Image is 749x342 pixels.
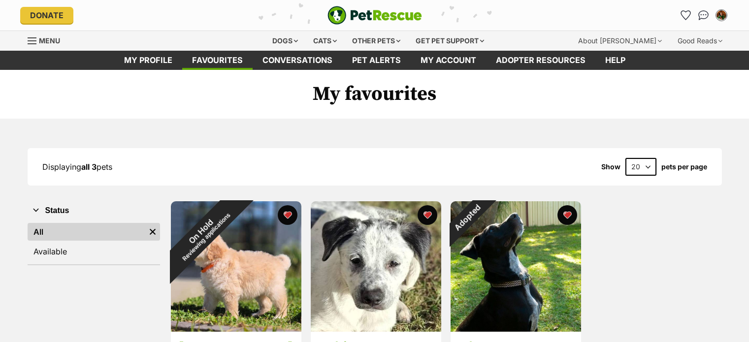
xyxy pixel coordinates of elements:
[42,162,112,172] span: Displaying pets
[327,6,422,25] a: PetRescue
[678,7,694,23] a: Favourites
[171,324,301,334] a: On HoldReviewing applications
[182,51,253,70] a: Favourites
[671,31,729,51] div: Good Reads
[28,31,67,49] a: Menu
[661,163,707,171] label: pets per page
[39,36,60,45] span: Menu
[418,205,437,225] button: favourite
[342,51,411,70] a: Pet alerts
[181,212,231,262] span: Reviewing applications
[81,162,97,172] strong: all 3
[278,205,297,225] button: favourite
[411,51,486,70] a: My account
[327,6,422,25] img: logo-e224e6f780fb5917bec1dbf3a21bbac754714ae5b6737aabdf751b685950b380.svg
[714,7,729,23] button: My account
[571,31,669,51] div: About [PERSON_NAME]
[595,51,635,70] a: Help
[345,31,407,51] div: Other pets
[451,201,581,332] img: Bluey
[28,223,145,241] a: All
[601,163,620,171] span: Show
[451,324,581,334] a: Adopted
[114,51,182,70] a: My profile
[145,223,160,241] a: Remove filter
[409,31,491,51] div: Get pet support
[171,201,301,332] img: Grover
[306,31,344,51] div: Cats
[696,7,712,23] a: Conversations
[716,10,726,20] img: Emily Menger profile pic
[698,10,709,20] img: chat-41dd97257d64d25036548639549fe6c8038ab92f7586957e7f3b1b290dea8141.svg
[437,188,496,247] div: Adopted
[28,204,160,217] button: Status
[28,243,160,260] a: Available
[20,7,73,24] a: Donate
[149,180,258,288] div: On Hold
[253,51,342,70] a: conversations
[557,205,577,225] button: favourite
[486,51,595,70] a: Adopter resources
[311,201,441,332] img: Sabi
[28,221,160,264] div: Status
[265,31,305,51] div: Dogs
[678,7,729,23] ul: Account quick links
